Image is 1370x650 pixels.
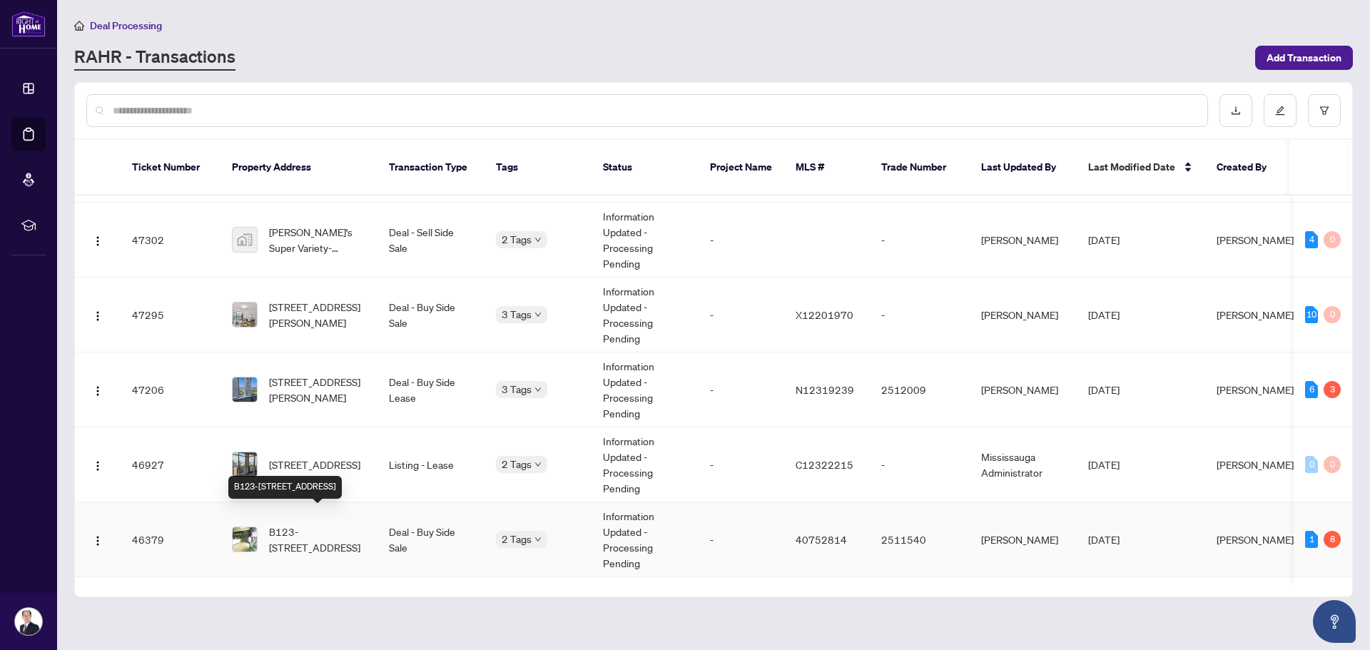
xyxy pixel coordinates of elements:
td: - [870,427,970,502]
span: down [534,461,542,468]
img: Logo [92,310,103,322]
div: B123-[STREET_ADDRESS] [228,476,342,499]
td: - [699,502,784,577]
span: [DATE] [1088,233,1120,246]
th: Property Address [220,140,377,195]
td: 46379 [121,502,220,577]
div: 4 [1305,231,1318,248]
button: Logo [86,528,109,551]
td: 46927 [121,427,220,502]
td: 47295 [121,278,220,352]
span: [STREET_ADDRESS][PERSON_NAME] [269,299,366,330]
span: [PERSON_NAME] [1217,383,1294,396]
button: Logo [86,453,109,476]
th: Created By [1205,140,1291,195]
td: Information Updated - Processing Pending [592,427,699,502]
td: Deal - Buy Side Sale [377,278,484,352]
th: Status [592,140,699,195]
td: 2512009 [870,352,970,427]
div: 6 [1305,381,1318,398]
td: 47206 [121,352,220,427]
img: thumbnail-img [233,303,257,327]
td: - [870,278,970,352]
span: home [74,21,84,31]
span: [STREET_ADDRESS] [269,457,360,472]
span: 2 Tags [502,456,532,472]
th: Last Updated By [970,140,1077,195]
img: thumbnail-img [233,228,257,252]
button: filter [1308,94,1341,127]
a: RAHR - Transactions [74,45,235,71]
span: [DATE] [1088,308,1120,321]
span: Last Modified Date [1088,159,1175,175]
img: Logo [92,235,103,247]
td: Information Updated - Processing Pending [592,203,699,278]
span: 2 Tags [502,231,532,248]
th: Tags [484,140,592,195]
img: logo [11,11,46,37]
span: [DATE] [1088,533,1120,546]
span: filter [1319,106,1329,116]
div: 1 [1305,531,1318,548]
span: B123-[STREET_ADDRESS] [269,524,366,555]
img: Profile Icon [15,608,42,635]
span: [PERSON_NAME] [1217,308,1294,321]
button: download [1219,94,1252,127]
img: Logo [92,535,103,547]
td: [PERSON_NAME] [970,352,1077,427]
span: Deal Processing [90,19,162,32]
div: 0 [1324,231,1341,248]
td: [PERSON_NAME] [970,502,1077,577]
span: download [1231,106,1241,116]
span: [PERSON_NAME] [1217,233,1294,246]
button: Logo [86,378,109,401]
td: - [699,427,784,502]
span: down [534,536,542,543]
th: Project Name [699,140,784,195]
span: X12201970 [796,308,853,321]
span: [PERSON_NAME] [1217,533,1294,546]
td: Deal - Sell Side Sale [377,203,484,278]
span: [DATE] [1088,458,1120,471]
td: - [699,203,784,278]
button: Add Transaction [1255,46,1353,70]
span: N12319239 [796,383,854,396]
th: Trade Number [870,140,970,195]
td: Deal - Buy Side Lease [377,352,484,427]
button: Logo [86,303,109,326]
span: 40752814 [796,533,847,546]
span: down [534,311,542,318]
div: 0 [1324,456,1341,473]
td: - [699,352,784,427]
td: Mississauga Administrator [970,427,1077,502]
div: 10 [1305,306,1318,323]
td: Information Updated - Processing Pending [592,278,699,352]
span: 3 Tags [502,381,532,397]
span: edit [1275,106,1285,116]
span: down [534,386,542,393]
span: 2 Tags [502,531,532,547]
td: Information Updated - Processing Pending [592,352,699,427]
td: 2511540 [870,502,970,577]
img: Logo [92,460,103,472]
th: Ticket Number [121,140,220,195]
img: thumbnail-img [233,527,257,552]
img: Logo [92,385,103,397]
td: - [870,203,970,278]
td: Information Updated - Processing Pending [592,502,699,577]
td: Deal - Buy Side Sale [377,502,484,577]
button: Open asap [1313,600,1356,643]
span: [STREET_ADDRESS][PERSON_NAME] [269,374,366,405]
div: 3 [1324,381,1341,398]
td: [PERSON_NAME] [970,203,1077,278]
th: MLS # [784,140,870,195]
span: down [534,236,542,243]
th: Transaction Type [377,140,484,195]
button: edit [1264,94,1297,127]
span: C12322215 [796,458,853,471]
span: Add Transaction [1267,46,1341,69]
td: 47302 [121,203,220,278]
td: - [699,278,784,352]
td: Listing - Lease [377,427,484,502]
div: 8 [1324,531,1341,548]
